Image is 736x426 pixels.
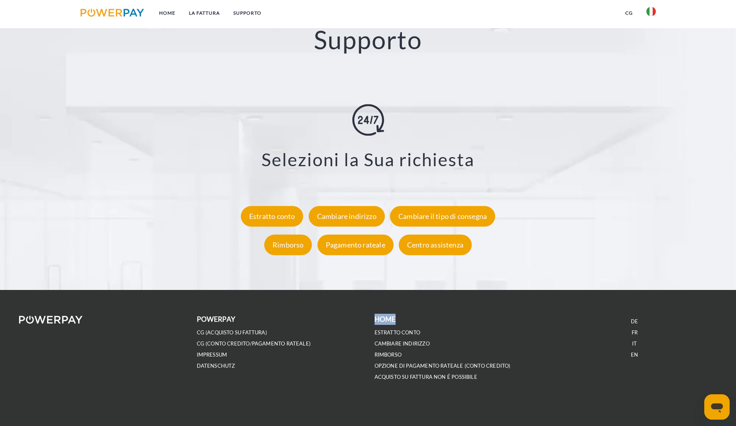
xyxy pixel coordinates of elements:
a: OPZIONE DI PAGAMENTO RATEALE (Conto Credito) [375,363,511,369]
a: Cambiare il tipo di consegna [388,212,497,221]
a: Centro assistenza [397,240,474,249]
div: Rimborso [264,234,312,255]
a: Supporto [227,6,268,20]
h3: Selezioni la Sua richiesta [47,148,690,171]
a: DATENSCHUTZ [197,363,235,369]
a: CG (Acquisto su fattura) [197,329,267,336]
a: Home [152,6,182,20]
a: CAMBIARE INDIRIZZO [375,340,430,347]
b: Home [375,315,396,323]
div: Centro assistenza [399,234,472,255]
img: logo-powerpay.svg [81,9,144,17]
div: Cambiare indirizzo [309,206,385,226]
a: CG (Conto Credito/Pagamento rateale) [197,340,311,347]
a: IMPRESSUM [197,351,227,358]
div: Estratto conto [241,206,304,226]
div: Pagamento rateale [317,234,394,255]
a: CG [619,6,640,20]
img: online-shopping.svg [352,104,384,136]
a: Pagamento rateale [315,240,396,249]
a: Estratto conto [239,212,306,221]
h2: Supporto [37,24,699,56]
a: Cambiare indirizzo [307,212,387,221]
a: Rimborso [262,240,314,249]
img: it [646,7,656,16]
a: LA FATTURA [182,6,227,20]
a: RIMBORSO [375,351,402,358]
div: Cambiare il tipo di consegna [390,206,495,226]
a: ESTRATTO CONTO [375,329,421,336]
iframe: Pulsante per aprire la finestra di messaggistica [704,394,730,420]
a: DE [631,318,638,325]
a: EN [631,351,638,358]
a: IT [632,340,637,347]
img: logo-powerpay-white.svg [19,316,83,324]
a: ACQUISTO SU FATTURA NON É POSSIBILE [375,374,477,380]
a: FR [632,329,638,336]
b: POWERPAY [197,315,235,323]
